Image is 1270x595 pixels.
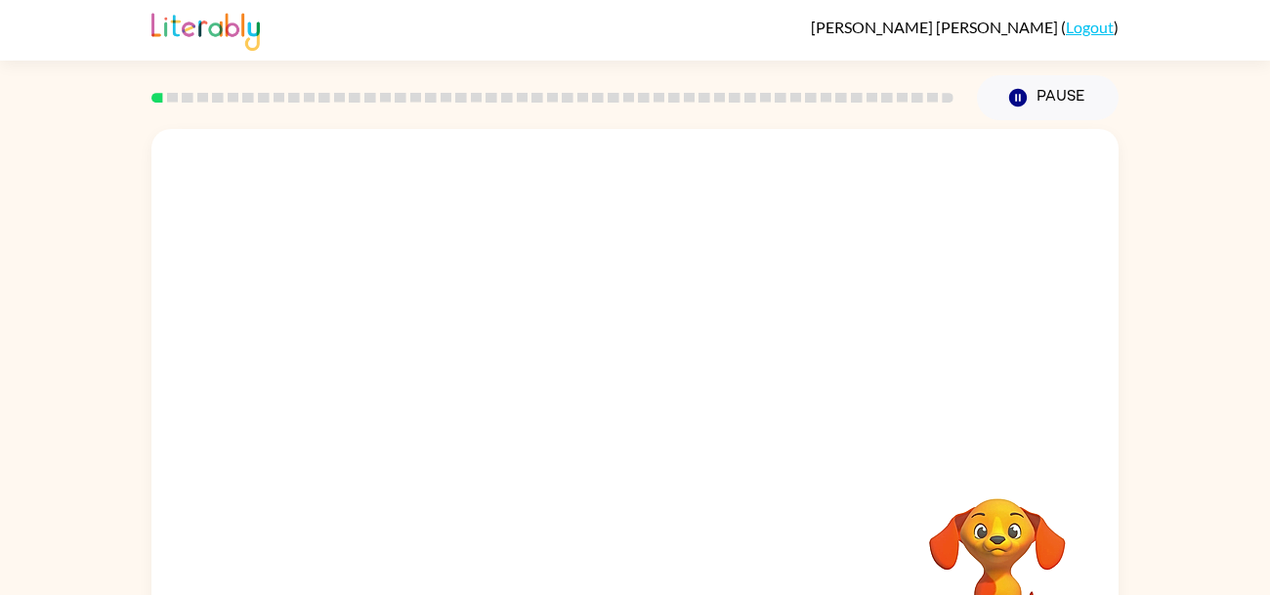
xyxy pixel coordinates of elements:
[1066,18,1114,36] a: Logout
[977,75,1119,120] button: Pause
[151,8,260,51] img: Literably
[811,18,1061,36] span: [PERSON_NAME] [PERSON_NAME]
[811,18,1119,36] div: ( )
